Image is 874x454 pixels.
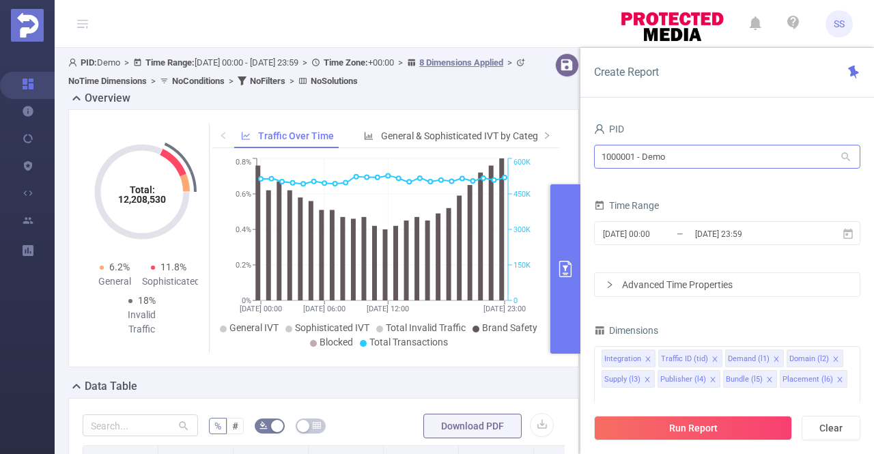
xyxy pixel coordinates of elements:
[386,322,466,333] span: Total Invalid Traffic
[241,131,251,141] i: icon: line-chart
[303,304,346,313] tspan: [DATE] 06:00
[773,356,780,364] i: icon: close
[236,225,251,234] tspan: 0.4%
[725,350,784,367] li: Demand (l1)
[594,200,659,211] span: Time Range
[709,376,716,384] i: icon: close
[645,356,651,364] i: icon: close
[236,261,251,270] tspan: 0.2%
[834,10,845,38] span: SS
[723,370,777,388] li: Bundle (l5)
[369,337,448,347] span: Total Transactions
[138,295,156,306] span: 18%
[250,76,285,86] b: No Filters
[604,371,640,388] div: Supply (l3)
[394,57,407,68] span: >
[129,184,154,195] tspan: Total:
[85,90,130,107] h2: Overview
[543,131,551,139] i: icon: right
[594,66,659,79] span: Create Report
[787,350,843,367] li: Domain (l2)
[602,370,655,388] li: Supply (l3)
[606,281,614,289] i: icon: right
[483,304,526,313] tspan: [DATE] 23:00
[513,190,531,199] tspan: 450K
[482,322,537,333] span: Brand Safety
[295,322,369,333] span: Sophisticated IVT
[145,57,195,68] b: Time Range:
[694,225,804,243] input: End date
[115,308,169,337] div: Invalid Traffic
[120,57,133,68] span: >
[783,371,833,388] div: Placement (l6)
[602,225,712,243] input: Start date
[381,130,552,141] span: General & Sophisticated IVT by Category
[232,421,238,431] span: #
[419,57,503,68] u: 8 Dimensions Applied
[836,376,843,384] i: icon: close
[236,190,251,199] tspan: 0.6%
[68,58,81,67] i: icon: user
[594,124,605,134] i: icon: user
[602,350,655,367] li: Integration
[802,416,860,440] button: Clear
[658,370,720,388] li: Publisher (l4)
[364,131,373,141] i: icon: bar-chart
[259,421,268,429] i: icon: bg-colors
[503,57,516,68] span: >
[728,350,770,368] div: Demand (l1)
[229,322,279,333] span: General IVT
[644,376,651,384] i: icon: close
[320,337,353,347] span: Blocked
[513,225,531,234] tspan: 300K
[219,131,227,139] i: icon: left
[298,57,311,68] span: >
[711,356,718,364] i: icon: close
[832,356,839,364] i: icon: close
[147,76,160,86] span: >
[660,371,706,388] div: Publisher (l4)
[661,350,708,368] div: Traffic ID (tid)
[68,76,147,86] b: No Time Dimensions
[513,261,531,270] tspan: 150K
[789,350,829,368] div: Domain (l2)
[88,274,142,289] div: General
[594,124,624,134] span: PID
[240,304,282,313] tspan: [DATE] 00:00
[160,261,186,272] span: 11.8%
[780,370,847,388] li: Placement (l6)
[324,57,368,68] b: Time Zone:
[766,376,773,384] i: icon: close
[225,76,238,86] span: >
[118,194,166,205] tspan: 12,208,530
[109,261,130,272] span: 6.2%
[726,371,763,388] div: Bundle (l5)
[11,9,44,42] img: Protected Media
[594,325,658,336] span: Dimensions
[513,296,518,305] tspan: 0
[313,421,321,429] i: icon: table
[367,304,409,313] tspan: [DATE] 12:00
[142,274,196,289] div: Sophisticated
[258,130,334,141] span: Traffic Over Time
[81,57,97,68] b: PID:
[236,158,251,167] tspan: 0.8%
[311,76,358,86] b: No Solutions
[513,158,531,167] tspan: 600K
[85,378,137,395] h2: Data Table
[172,76,225,86] b: No Conditions
[658,350,722,367] li: Traffic ID (tid)
[285,76,298,86] span: >
[595,273,860,296] div: icon: rightAdvanced Time Properties
[68,57,528,86] span: Demo [DATE] 00:00 - [DATE] 23:59 +00:00
[242,296,251,305] tspan: 0%
[83,414,198,436] input: Search...
[423,414,522,438] button: Download PDF
[604,350,641,368] div: Integration
[594,416,792,440] button: Run Report
[214,421,221,431] span: %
